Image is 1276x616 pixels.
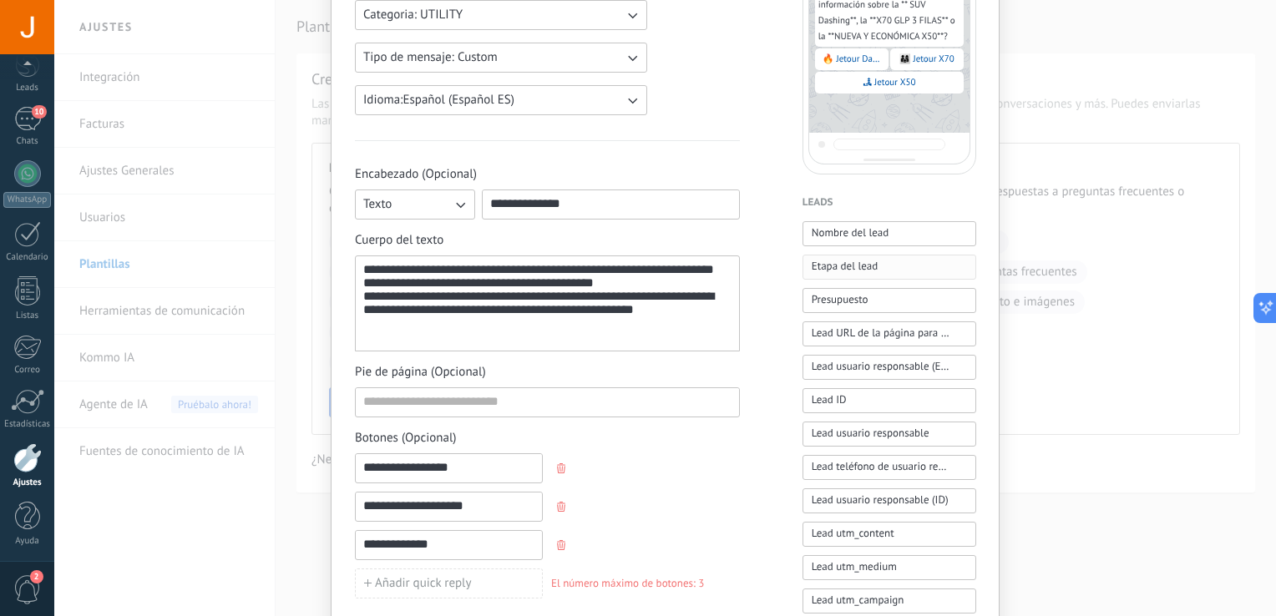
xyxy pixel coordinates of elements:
span: 👨‍👩‍👧‍ Jetour X70 [899,53,954,65]
span: Encabezado (Opcional) [355,166,740,183]
span: Lead usuario responsable (Email) [812,358,949,375]
button: Lead utm_medium [803,555,976,580]
span: Categoria: UTILITY [363,7,463,23]
span: Idioma: Español (Español ES) [363,92,514,109]
div: Ayuda [3,536,52,547]
span: Nombre del lead [812,225,889,241]
button: Idioma:Español (Español ES) [355,85,647,115]
span: Etapa del lead [812,258,878,275]
span: El número máximo de botones: 3 [551,575,704,592]
div: Ajustes [3,477,52,488]
div: Leads [3,83,52,93]
span: Presupuesto [812,291,868,308]
span: Lead URL de la página para compartir con los clientes [812,325,949,341]
span: Lead ID [812,391,847,408]
div: WhatsApp [3,192,51,208]
button: Lead usuario responsable (Email) [803,355,976,380]
button: Tipo de mensaje: Custom [355,43,647,73]
span: 🏞 Jetour X50 [863,77,915,88]
div: Estadísticas [3,419,52,430]
button: Nombre del lead [803,221,976,246]
span: Lead utm_medium [812,558,897,575]
button: Etapa del lead [803,255,976,280]
span: Lead usuario responsable [812,425,929,442]
span: 🔥 Jetour Dashing [823,53,881,65]
button: Añadir quick reply [355,568,543,598]
span: 2 [30,570,43,583]
span: Pie de página (Opcional) [355,364,740,381]
button: Lead utm_campaign [803,588,976,613]
div: Listas [3,311,52,321]
button: Lead teléfono de usuario responsable [803,455,976,480]
h4: Leads [803,194,976,211]
button: Presupuesto [803,288,976,313]
div: Correo [3,365,52,376]
span: Lead utm_content [812,525,894,542]
button: Lead ID [803,388,976,413]
div: Calendario [3,252,52,263]
span: Tipo de mensaje: Custom [363,49,498,66]
div: Chats [3,136,52,147]
span: 10 [32,105,46,119]
button: Lead URL de la página para compartir con los clientes [803,321,976,346]
button: Lead utm_content [803,522,976,547]
span: Texto [363,196,392,213]
span: Lead utm_campaign [812,592,904,608]
span: Botones (Opcional) [355,430,740,447]
span: Lead usuario responsable (ID) [812,492,949,508]
button: Texto [355,189,475,220]
span: Cuerpo del texto [355,232,740,249]
span: Lead teléfono de usuario responsable [812,458,949,475]
span: Añadir quick reply [375,578,472,589]
button: Lead usuario responsable (ID) [803,488,976,513]
button: Lead usuario responsable [803,422,976,447]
